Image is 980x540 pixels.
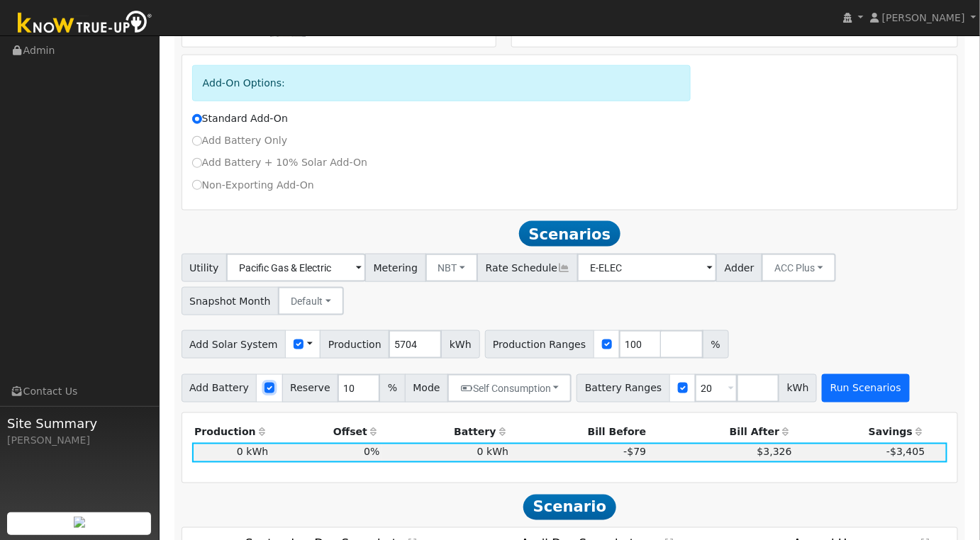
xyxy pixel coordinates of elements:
span: Rate Schedule [477,254,578,282]
span: Reserve [282,374,339,403]
span: Snapshot Month [182,287,279,315]
label: Non-Exporting Add-On [192,178,314,193]
span: 0% [364,446,379,458]
span: Add Battery [182,374,257,403]
input: Standard Add-On [192,114,202,124]
span: kWh [441,330,479,359]
div: Add-On Options: [192,65,691,101]
img: retrieve [74,517,85,528]
div: [PERSON_NAME] [7,433,152,448]
input: Select a Rate Schedule [577,254,717,282]
span: Scenarios [519,221,620,247]
button: Run Scenarios [822,374,909,403]
span: Production Ranges [485,330,594,359]
span: % [379,374,405,403]
span: -$3,405 [886,446,925,458]
th: Battery [382,423,511,443]
img: Know True-Up [11,8,160,40]
span: $3,326 [757,446,792,458]
span: kWh [779,374,817,403]
span: Savings [869,427,913,438]
span: Site Summary [7,414,152,433]
th: Bill Before [511,423,649,443]
label: Standard Add-On [192,111,288,126]
input: Add Battery Only [192,136,202,146]
input: Add Battery + 10% Solar Add-On [192,158,202,168]
span: Scenario [523,495,616,520]
button: NBT [425,254,479,282]
th: Offset [271,423,382,443]
button: ACC Plus [762,254,836,282]
label: Add Battery + 10% Solar Add-On [192,155,368,170]
th: Production [192,423,271,443]
span: Mode [405,374,448,403]
span: Metering [365,254,426,282]
span: [PERSON_NAME] [882,12,965,23]
input: Non-Exporting Add-On [192,180,202,190]
span: Battery Ranges [577,374,670,403]
button: Self Consumption [447,374,572,403]
input: Select a Utility [226,254,366,282]
td: 0 kWh [192,443,271,463]
span: -$79 [623,446,646,458]
span: Adder [716,254,762,282]
label: Add Battery Only [192,133,288,148]
span: % [703,330,728,359]
button: Default [278,287,344,315]
span: Production [320,330,389,359]
td: 0 kWh [382,443,511,463]
span: Utility [182,254,228,282]
span: Add Solar System [182,330,286,359]
th: Bill After [649,423,795,443]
